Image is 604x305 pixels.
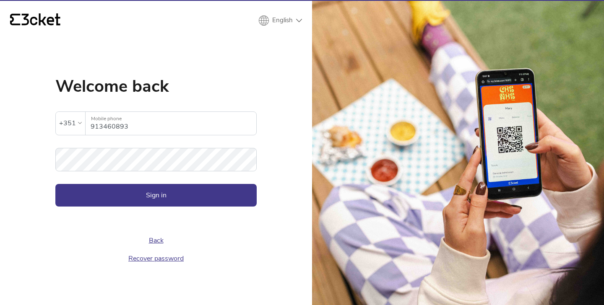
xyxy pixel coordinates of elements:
input: Mobile phone [91,112,256,135]
a: Recover password [128,254,184,263]
g: {' '} [10,14,20,26]
button: Sign in [55,184,257,207]
a: {' '} [10,13,60,28]
label: Password [55,148,257,162]
label: Mobile phone [86,112,256,126]
a: Back [149,236,164,245]
h1: Welcome back [55,78,257,95]
div: +351 [59,117,76,129]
